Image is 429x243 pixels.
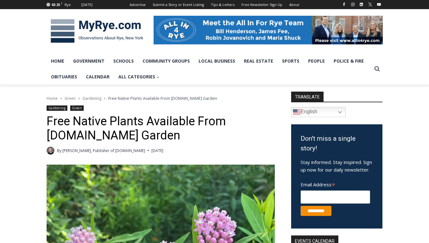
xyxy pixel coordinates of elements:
img: en [293,108,301,116]
a: Real Estate [240,53,278,69]
a: Facebook [340,1,348,8]
nav: Breadcrumbs [47,95,275,101]
a: Schools [109,53,138,69]
div: [DATE] [81,2,93,8]
div: Rye [65,2,71,8]
a: Gardening [47,105,68,111]
a: Community Groups [138,53,194,69]
a: X [366,1,374,8]
time: [DATE] [151,148,163,154]
a: Instagram [349,1,357,8]
a: Calendar [82,69,114,85]
span: > [104,96,106,101]
img: MyRye.com [47,15,147,48]
h3: Don't miss a single story! [301,134,373,154]
a: Home [47,96,58,101]
a: Gardening [82,96,101,101]
a: Linkedin [358,1,365,8]
a: YouTube [375,1,383,8]
span: All Categories [118,73,160,80]
span: 63.25 [52,2,60,7]
span: > [78,96,80,101]
a: People [304,53,329,69]
a: Obituaries [47,69,82,85]
img: All in for Rye [154,16,383,44]
label: Email Address [301,178,370,189]
p: Stay informed. Stay inspired. Sign up now for our daily newsletter. [301,158,373,173]
nav: Primary Navigation [47,53,371,85]
a: All Categories [114,69,164,85]
span: By [57,148,61,154]
a: Green [65,96,76,101]
a: English [291,107,346,117]
span: F [61,1,63,5]
a: [PERSON_NAME], Publisher of [DOMAIN_NAME] [62,148,145,153]
a: Home [47,53,69,69]
button: View Search Form [371,63,383,75]
strong: TRANSLATE [291,92,324,102]
span: > [60,96,62,101]
a: Green [70,105,84,111]
a: Sports [278,53,304,69]
a: Author image [47,147,54,155]
span: Free Native Plants Available From [DOMAIN_NAME] Garden [108,95,217,101]
h1: Free Native Plants Available From [DOMAIN_NAME] Garden [47,114,275,143]
a: Local Business [194,53,240,69]
a: Police & Fire [329,53,368,69]
a: Government [69,53,109,69]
